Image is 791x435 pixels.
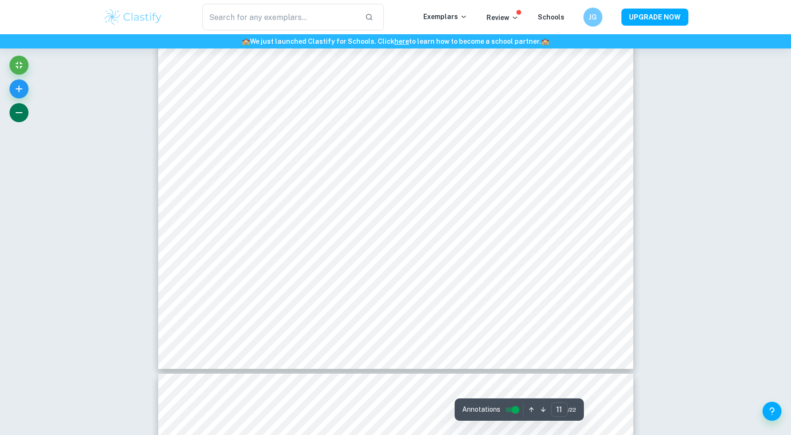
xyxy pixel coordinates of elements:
[587,12,598,22] h6: JG
[621,9,688,26] button: UPGRADE NOW
[10,56,29,75] button: Exit fullscreen
[568,406,576,414] span: / 22
[462,405,500,415] span: Annotations
[103,8,163,27] img: Clastify logo
[541,38,549,45] span: 🏫
[583,8,602,27] button: JG
[394,38,409,45] a: here
[2,36,789,47] h6: We just launched Clastify for Schools. Click to learn how to become a school partner.
[486,12,519,23] p: Review
[202,4,358,30] input: Search for any exemplars...
[242,38,250,45] span: 🏫
[762,402,781,421] button: Help and Feedback
[538,13,564,21] a: Schools
[423,11,467,22] p: Exemplars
